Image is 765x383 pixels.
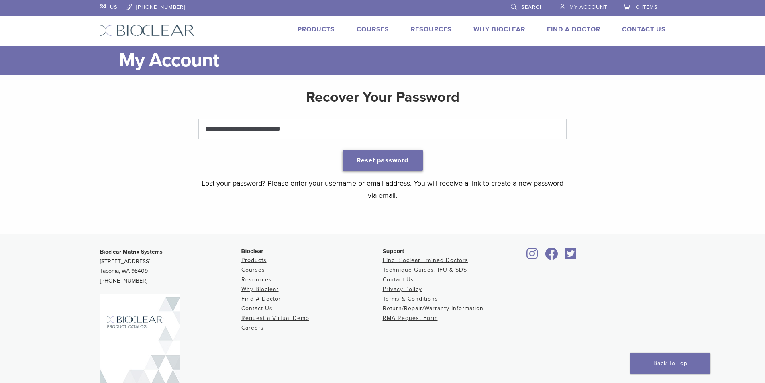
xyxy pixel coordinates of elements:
[383,276,414,283] a: Contact Us
[100,247,241,286] p: [STREET_ADDRESS] Tacoma, WA 98409 [PHONE_NUMBER]
[357,25,389,33] a: Courses
[383,286,422,293] a: Privacy Policy
[241,295,281,302] a: Find A Doctor
[198,88,567,107] h2: Recover Your Password
[241,266,265,273] a: Courses
[383,266,467,273] a: Technique Guides, IFU & SDS
[100,248,163,255] strong: Bioclear Matrix Systems
[636,4,658,10] span: 0 items
[298,25,335,33] a: Products
[241,257,267,264] a: Products
[343,150,423,171] button: Reset password
[524,252,541,260] a: Bioclear
[383,295,438,302] a: Terms & Conditions
[119,46,666,75] h1: My Account
[241,324,264,331] a: Careers
[383,257,468,264] a: Find Bioclear Trained Doctors
[100,25,195,36] img: Bioclear
[563,252,579,260] a: Bioclear
[241,315,309,322] a: Request a Virtual Demo
[241,248,263,254] span: Bioclear
[543,252,561,260] a: Bioclear
[630,353,710,374] a: Back To Top
[383,248,404,254] span: Support
[241,276,272,283] a: Resources
[241,305,273,312] a: Contact Us
[547,25,600,33] a: Find A Doctor
[198,177,567,201] p: Lost your password? Please enter your username or email address. You will receive a link to creat...
[622,25,666,33] a: Contact Us
[241,286,279,293] a: Why Bioclear
[411,25,452,33] a: Resources
[473,25,525,33] a: Why Bioclear
[569,4,607,10] span: My Account
[521,4,544,10] span: Search
[383,305,483,312] a: Return/Repair/Warranty Information
[383,315,438,322] a: RMA Request Form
